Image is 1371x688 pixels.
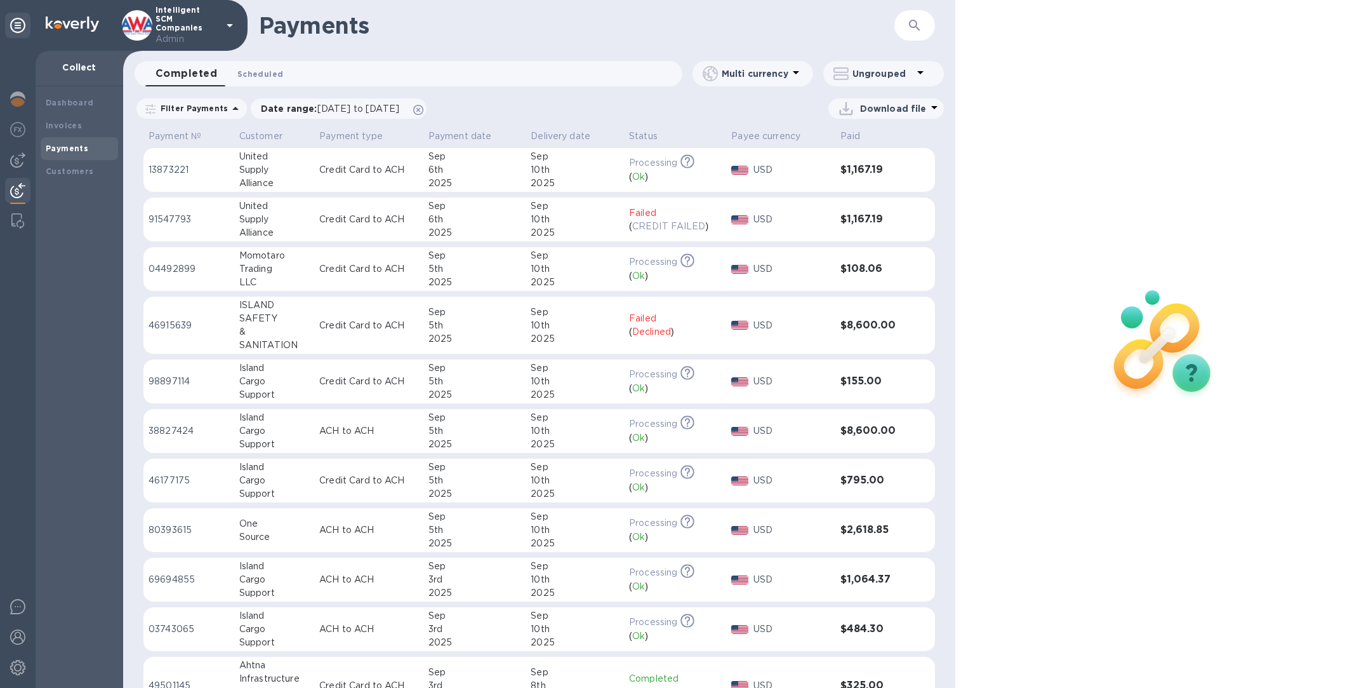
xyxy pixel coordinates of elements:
[852,67,913,80] p: Ungrouped
[428,319,520,332] div: 5th
[149,262,229,276] p: 04492899
[156,103,228,114] p: Filter Payments
[531,262,619,276] div: 10th
[149,319,229,332] p: 46915639
[629,672,721,685] p: Completed
[239,312,309,325] div: SAFETY
[531,623,619,636] div: 10th
[531,388,619,401] div: 2025
[632,325,671,339] p: Declined
[237,67,283,81] span: Scheduled
[239,461,309,474] div: Island
[840,475,906,487] h3: $795.00
[531,586,619,600] div: 2025
[239,517,309,530] div: One
[722,67,788,80] p: Multi currency
[149,424,229,438] p: 38827424
[149,375,229,388] p: 98897114
[629,156,677,170] p: Processing
[239,573,309,586] div: Cargo
[632,481,645,494] p: Ok
[428,474,520,487] div: 5th
[239,375,309,388] div: Cargo
[753,623,830,636] p: USD
[239,586,309,600] div: Support
[149,474,229,487] p: 46177175
[156,65,217,83] span: Completed
[428,388,520,401] div: 2025
[632,630,645,643] p: Ok
[149,213,229,226] p: 91547793
[531,213,619,226] div: 10th
[239,339,309,352] div: SANITATION
[531,177,619,190] div: 2025
[319,213,418,226] p: Credit Card to ACH
[319,163,418,177] p: Credit Card to ACH
[428,623,520,636] div: 3rd
[149,573,229,586] p: 69694855
[319,623,418,636] p: ACH to ACH
[840,524,906,536] h3: $2,618.85
[531,474,619,487] div: 10th
[860,102,927,115] p: Download file
[239,262,309,276] div: Trading
[531,306,619,319] div: Sep
[428,163,520,177] div: 6th
[239,299,309,312] div: ISLAND
[753,523,830,537] p: USD
[428,276,520,289] div: 2025
[239,672,309,685] div: Infrastructure
[531,573,619,586] div: 10th
[319,130,399,143] span: Payment type
[731,377,748,386] img: USD
[239,636,309,649] div: Support
[731,215,748,224] img: USD
[753,474,830,487] p: USD
[239,623,309,636] div: Cargo
[629,616,677,629] p: Processing
[731,265,748,274] img: USD
[531,666,619,679] div: Sep
[753,262,830,276] p: USD
[531,560,619,573] div: Sep
[632,170,645,184] p: Ok
[428,361,520,375] div: Sep
[428,130,508,143] span: Payment date
[149,623,229,636] p: 03743065
[46,61,113,74] p: Collect
[840,130,877,143] span: Paid
[840,425,906,437] h3: $8,600.00
[319,474,418,487] p: Credit Card to ACH
[428,332,520,346] div: 2025
[239,213,309,226] div: Supply
[531,332,619,346] div: 2025
[632,530,645,544] p: Ok
[840,130,860,143] p: Paid
[319,130,383,143] p: Payment type
[149,163,229,177] p: 13873221
[239,325,309,339] div: &
[317,104,399,114] span: [DATE] to [DATE]
[428,226,520,239] div: 2025
[629,516,677,530] p: Processing
[428,199,520,213] div: Sep
[239,163,309,177] div: Supply
[531,523,619,537] div: 10th
[531,510,619,523] div: Sep
[840,623,906,635] h3: $484.30
[629,630,721,643] div: ( )
[428,537,520,550] div: 2025
[753,573,830,586] p: USD
[531,130,590,143] p: Delivery date
[428,262,520,276] div: 5th
[319,262,418,276] p: Credit Card to ACH
[149,130,218,143] span: Payment №
[239,424,309,438] div: Cargo
[531,609,619,623] div: Sep
[731,130,817,143] span: Payee currency
[840,320,906,332] h3: $8,600.00
[629,269,721,283] div: ( )
[629,481,721,494] div: ( )
[632,431,645,445] p: Ok
[840,164,906,176] h3: $1,167.19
